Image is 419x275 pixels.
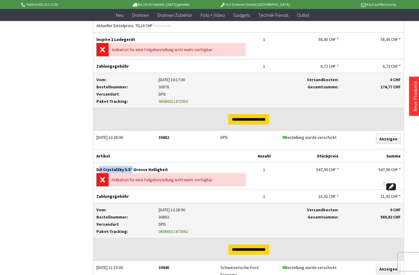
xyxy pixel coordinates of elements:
div: 1 [252,193,277,200]
span: Technik-Trends [258,12,288,18]
a: 06086011472662 [159,229,188,234]
p: 0 CHF [345,76,401,83]
p: 0 CHF [345,206,401,213]
p: Bis 16 Uhr bestellt, [DATE] geliefert. [114,1,208,8]
a: Anzeigen [376,264,401,274]
p: Versandkosten: [283,206,339,213]
p: DJI CrystalSky 5.5” Grosse Helligkeit [96,166,246,173]
div: 58,45 CHF * [283,36,339,43]
div: 6,72 CHF * [283,63,339,70]
div: 6,72 CHF * [345,63,401,70]
p: Bestellnummer: [96,83,153,90]
a: Neue Produkte [412,81,418,112]
p: [DATE] 13:28:00 [159,206,277,213]
p: Gesamtsumme: [283,213,339,221]
p: Versandart [96,90,153,98]
p: Gesamtsumme: [283,83,339,90]
a: Technik-Trends [254,9,293,21]
a: Foto + Video [196,9,229,21]
div: 1 [252,63,277,70]
div: 1 [252,36,277,43]
p: 569,82 CHF [345,213,401,221]
p: Paket-Tracking: [96,228,153,235]
span: Outlet [297,12,309,18]
span: Drohnen [132,12,149,18]
p: Bestellnummer: [96,213,153,221]
div: Bestellung wurde verschickt [283,264,354,271]
a: 06086011472953 [159,99,188,104]
span: 110,01 CHF [153,23,170,28]
p: 30878 [159,83,277,90]
a: Gadgets [229,9,254,21]
p: 174,77 CHF [345,83,401,90]
span: Aktueller Einzelpreis: [96,23,134,28]
a: Outlet [293,9,314,21]
div: Artikel ist für eine Folgebestellung nicht mehr verfügbar [108,173,246,186]
div: Artikel ist für eine Folgebestellung nicht mehr verfügbar [108,43,246,56]
p: Zahlungsgebühr [96,63,246,70]
span: Drohnen Zubehör [157,12,192,18]
a: Anzeigen [376,134,401,144]
p: DPD [159,221,277,228]
div: Summe [342,149,404,163]
p: 30862 [159,213,277,221]
div: 547,90 CHF * [345,166,401,173]
div: Stückpreis [280,149,342,163]
p: Hotline 032 511 11 03 [20,1,114,8]
a: Neu [112,9,128,21]
div: Artikel [93,149,249,163]
span: Foto + Video [201,12,225,18]
p: [DATE] 10:17:00 [159,76,277,83]
div: 58,45 CHF * [345,36,401,43]
p: Paket-Tracking: [96,98,153,105]
div: 1 [252,166,277,173]
p: Inspire 1 Ladegerät [96,36,246,43]
p: Vom: [96,206,153,213]
p: Vom: [96,76,153,83]
div: 547,90 CHF * [283,166,339,173]
p: DPD [159,90,277,98]
div: 21,92 CHF * [345,193,401,200]
p: Versandart [96,221,153,228]
a: Drohnen [128,9,153,21]
div: 30862 [159,134,215,141]
p: Kauf auf Rechnung [302,1,396,8]
span: 70,16 CHF [135,23,153,28]
div: [DATE] 11:15:00 [96,264,153,271]
span: Neu [116,12,124,18]
div: Anzahl [249,149,280,163]
a: Drohnen Zubehör [153,9,196,21]
div: 21,92 CHF * [283,193,339,200]
div: [DATE] 13:28:00 [96,134,153,141]
p: Zahlungsgebühr [96,193,246,200]
div: 30840 [159,264,215,271]
div: Bestellung wurde verschickt [283,134,354,141]
div: DPD [220,134,277,141]
p: DJI Drohnen Dealer [GEOGRAPHIC_DATA] [208,1,302,8]
span: Gadgets [233,12,250,18]
p: Versandkosten: [283,76,339,83]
